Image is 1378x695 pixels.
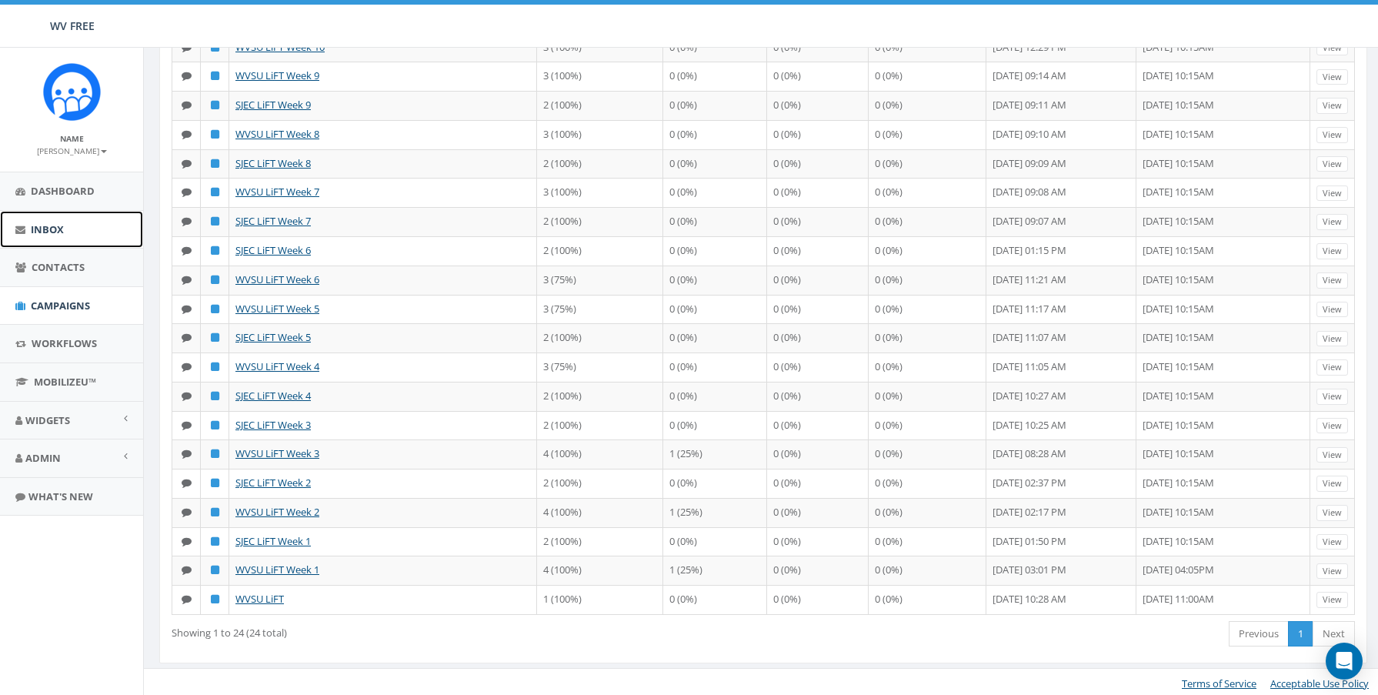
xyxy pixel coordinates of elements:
a: WVSU LiFT Week 10 [235,40,325,54]
td: [DATE] 10:15AM [1136,207,1310,236]
td: [DATE] 10:15AM [1136,439,1310,469]
td: 4 (100%) [537,498,663,527]
span: Campaigns [31,299,90,312]
span: What's New [28,490,93,503]
td: 0 (0%) [869,353,987,382]
i: Text SMS [182,536,192,546]
td: [DATE] 02:37 PM [986,469,1136,498]
td: [DATE] 09:08 AM [986,178,1136,207]
td: 0 (0%) [767,556,868,585]
span: Dashboard [31,184,95,198]
i: Published [211,536,219,546]
a: WVSU LiFT Week 1 [235,563,319,576]
td: [DATE] 09:10 AM [986,120,1136,149]
td: 0 (0%) [869,527,987,556]
td: [DATE] 11:21 AM [986,266,1136,295]
td: 0 (0%) [663,323,767,353]
td: 0 (0%) [869,178,987,207]
a: SJEC LiFT Week 5 [235,330,311,344]
i: Published [211,478,219,488]
td: 0 (0%) [869,498,987,527]
i: Text SMS [182,71,192,81]
td: [DATE] 10:15AM [1136,469,1310,498]
i: Text SMS [182,391,192,401]
i: Published [211,391,219,401]
td: [DATE] 11:17 AM [986,295,1136,324]
td: 2 (100%) [537,382,663,411]
i: Text SMS [182,187,192,197]
td: 0 (0%) [663,382,767,411]
td: [DATE] 10:25 AM [986,411,1136,440]
a: WVSU LiFT Week 6 [235,272,319,286]
td: 0 (0%) [767,207,868,236]
img: Rally_Corp_Icon.png [43,63,101,121]
td: [DATE] 11:00AM [1136,585,1310,614]
td: 2 (100%) [537,207,663,236]
a: View [1316,389,1348,405]
td: 1 (100%) [537,585,663,614]
a: Acceptable Use Policy [1270,677,1369,690]
i: Published [211,420,219,430]
td: 0 (0%) [767,295,868,324]
td: [DATE] 10:15AM [1136,295,1310,324]
a: SJEC LiFT Week 1 [235,534,311,548]
a: View [1316,214,1348,230]
td: [DATE] 08:28 AM [986,439,1136,469]
td: [DATE] 09:09 AM [986,149,1136,179]
a: View [1316,359,1348,376]
a: View [1316,534,1348,550]
i: Text SMS [182,275,192,285]
i: Published [211,275,219,285]
a: View [1316,302,1348,318]
td: [DATE] 10:15AM [1136,178,1310,207]
a: WVSU LiFT Week 3 [235,446,319,460]
td: [DATE] 10:28 AM [986,585,1136,614]
td: 0 (0%) [663,120,767,149]
td: 0 (0%) [663,62,767,91]
td: [DATE] 11:05 AM [986,353,1136,382]
td: 0 (0%) [663,295,767,324]
td: 0 (0%) [663,469,767,498]
td: [DATE] 09:11 AM [986,91,1136,120]
td: 2 (100%) [537,323,663,353]
i: Text SMS [182,594,192,604]
td: [DATE] 10:27 AM [986,382,1136,411]
i: Text SMS [182,332,192,342]
td: 0 (0%) [663,585,767,614]
td: 0 (0%) [663,236,767,266]
td: 0 (0%) [869,295,987,324]
td: [DATE] 10:15AM [1136,266,1310,295]
td: [DATE] 10:15AM [1136,236,1310,266]
td: 3 (100%) [537,62,663,91]
i: Text SMS [182,420,192,430]
td: 0 (0%) [767,323,868,353]
td: 0 (0%) [869,411,987,440]
td: 0 (0%) [869,91,987,120]
i: Text SMS [182,129,192,139]
td: 1 (25%) [663,439,767,469]
i: Published [211,594,219,604]
td: [DATE] 01:15 PM [986,236,1136,266]
a: SJEC LiFT Week 8 [235,156,311,170]
a: View [1316,563,1348,580]
a: View [1316,418,1348,434]
i: Text SMS [182,362,192,372]
a: View [1316,69,1348,85]
td: 0 (0%) [869,120,987,149]
td: [DATE] 11:07 AM [986,323,1136,353]
td: 3 (100%) [537,120,663,149]
a: View [1316,505,1348,521]
td: 0 (0%) [869,556,987,585]
td: 0 (0%) [869,382,987,411]
td: [DATE] 04:05PM [1136,556,1310,585]
td: [DATE] 10:15AM [1136,353,1310,382]
a: SJEC LiFT Week 4 [235,389,311,403]
td: 0 (0%) [663,207,767,236]
i: Text SMS [182,565,192,575]
td: 3 (75%) [537,353,663,382]
a: Terms of Service [1182,677,1256,690]
td: [DATE] 10:15AM [1136,411,1310,440]
td: 0 (0%) [663,411,767,440]
span: WV FREE [50,18,95,33]
td: 0 (0%) [869,266,987,295]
